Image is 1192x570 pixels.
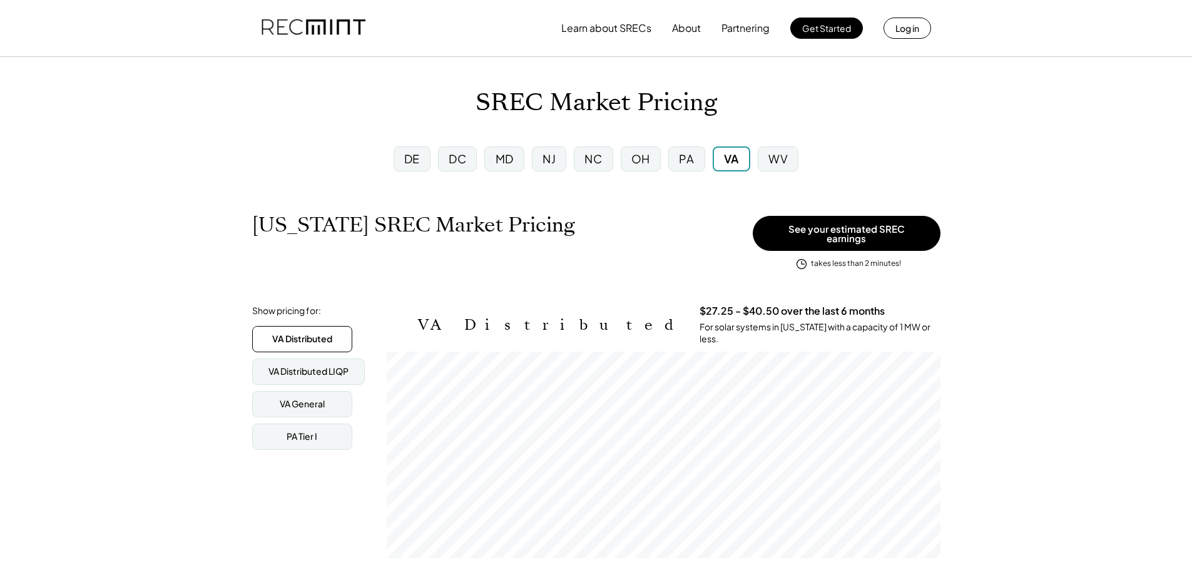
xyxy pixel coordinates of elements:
h1: SREC Market Pricing [476,88,717,118]
div: DE [404,151,420,166]
h2: VA Distributed [418,316,681,334]
div: PA Tier I [287,430,317,443]
div: For solar systems in [US_STATE] with a capacity of 1 MW or less. [700,321,940,345]
div: DC [449,151,466,166]
div: OH [631,151,650,166]
div: NJ [543,151,556,166]
div: Show pricing for: [252,305,321,317]
h3: $27.25 - $40.50 over the last 6 months [700,305,885,318]
div: VA Distributed [272,333,332,345]
button: Learn about SRECs [561,16,651,41]
div: PA [679,151,694,166]
div: VA Distributed LIQP [268,365,349,378]
div: WV [768,151,788,166]
button: See your estimated SREC earnings [753,216,940,251]
img: recmint-logotype%403x.png [262,7,365,49]
button: Get Started [790,18,863,39]
div: takes less than 2 minutes! [811,258,901,269]
h1: [US_STATE] SREC Market Pricing [252,213,575,237]
div: MD [496,151,514,166]
div: NC [584,151,602,166]
div: VA General [280,398,325,410]
div: VA [724,151,739,166]
button: Log in [884,18,931,39]
button: About [672,16,701,41]
button: Partnering [721,16,770,41]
